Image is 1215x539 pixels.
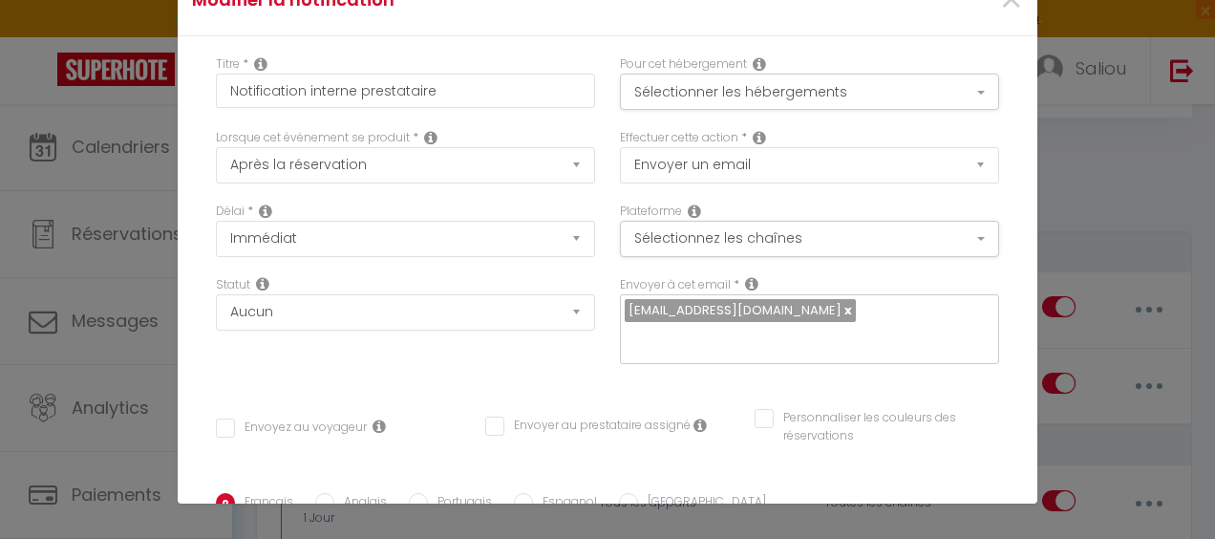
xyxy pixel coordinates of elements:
[334,493,387,514] label: Anglais
[753,130,766,145] i: Action Type
[256,276,269,291] i: Booking status
[15,8,73,65] button: Ouvrir le widget de chat LiveChat
[216,55,240,74] label: Titre
[638,493,766,514] label: [GEOGRAPHIC_DATA]
[629,301,842,319] span: [EMAIL_ADDRESS][DOMAIN_NAME]
[216,203,245,221] label: Délai
[620,276,731,294] label: Envoyer à cet email
[753,56,766,72] i: This Rental
[216,129,410,147] label: Lorsque cet événement se produit
[620,221,999,257] button: Sélectionnez les chaînes
[428,493,492,514] label: Portugais
[688,204,701,219] i: Action Channel
[620,129,738,147] label: Effectuer cette action
[693,418,707,433] i: Envoyer au prestataire si il est assigné
[216,276,250,294] label: Statut
[235,493,293,514] label: Français
[620,74,999,110] button: Sélectionner les hébergements
[533,493,597,514] label: Espagnol
[254,56,267,72] i: Title
[620,203,682,221] label: Plateforme
[424,130,437,145] i: Event Occur
[620,55,747,74] label: Pour cet hébergement
[373,419,386,434] i: Envoyer au voyageur
[745,276,758,291] i: Recipient
[259,204,272,219] i: Action Time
